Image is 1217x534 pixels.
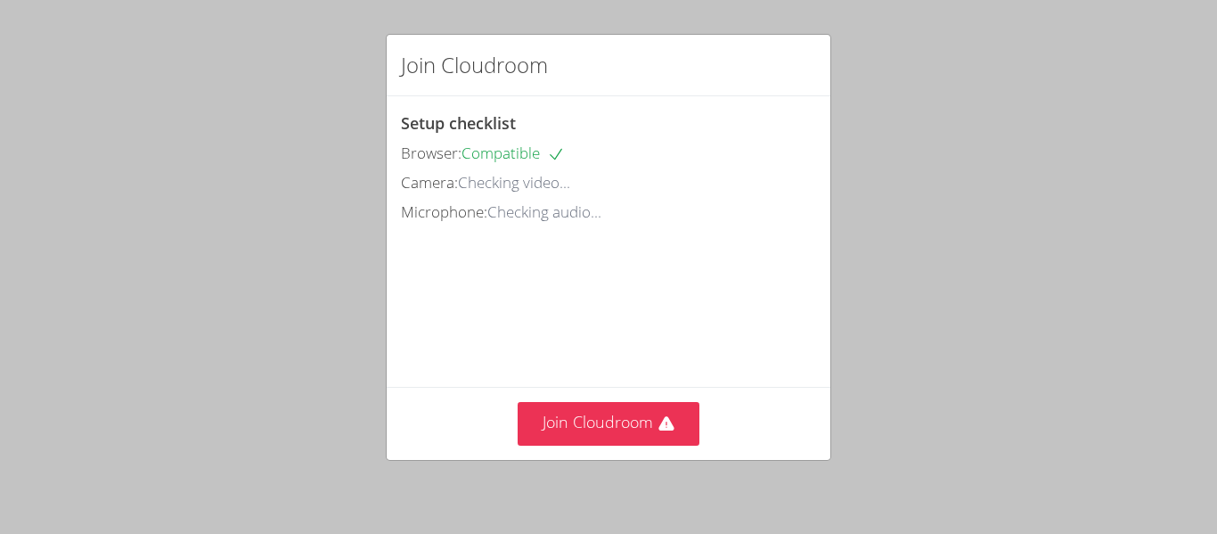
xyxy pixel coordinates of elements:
[458,172,570,193] span: Checking video...
[401,49,548,81] h2: Join Cloudroom
[401,143,461,163] span: Browser:
[401,172,458,193] span: Camera:
[487,201,601,222] span: Checking audio...
[401,201,487,222] span: Microphone:
[518,402,700,446] button: Join Cloudroom
[401,112,516,134] span: Setup checklist
[461,143,565,163] span: Compatible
